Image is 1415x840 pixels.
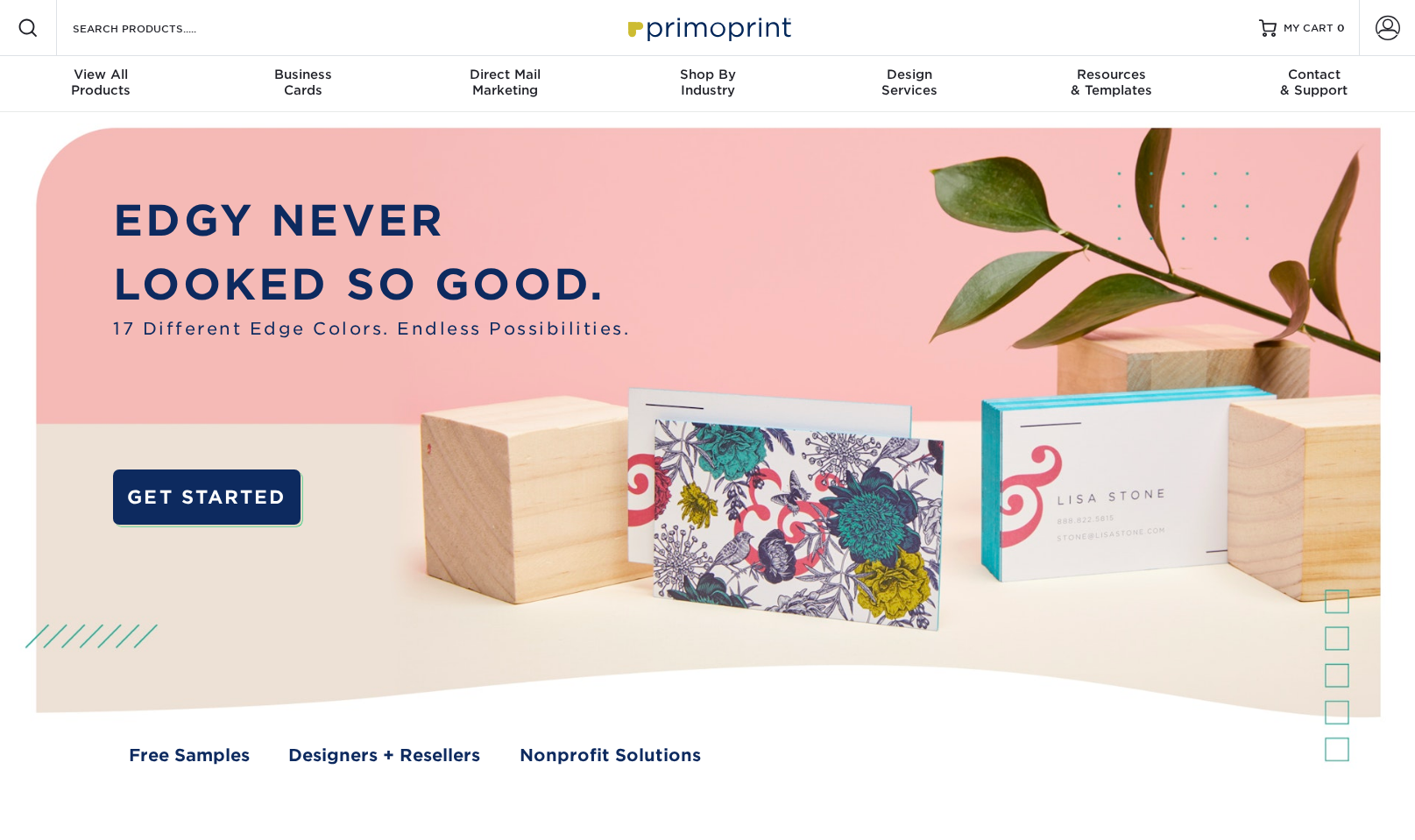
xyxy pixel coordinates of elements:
[113,253,630,317] p: LOOKED SO GOOD.
[606,67,809,98] div: Industry
[606,67,809,82] span: Shop By
[809,56,1011,112] a: DesignServices
[288,743,480,768] a: Designers + Resellers
[1011,67,1213,98] div: & Templates
[1011,67,1213,82] span: Resources
[129,743,250,768] a: Free Samples
[809,67,1011,82] span: Design
[113,316,630,342] span: 17 Different Edge Colors. Endless Possibilities.
[404,56,606,112] a: Direct MailMarketing
[1284,21,1334,36] span: MY CART
[404,67,606,98] div: Marketing
[202,67,405,82] span: Business
[202,67,405,98] div: Cards
[1213,67,1415,98] div: & Support
[1213,67,1415,82] span: Contact
[809,67,1011,98] div: Services
[71,18,242,39] input: SEARCH PRODUCTS.....
[1337,22,1345,34] span: 0
[202,56,405,112] a: BusinessCards
[606,56,809,112] a: Shop ByIndustry
[113,469,300,526] a: GET STARTED
[520,743,701,768] a: Nonprofit Solutions
[620,9,796,46] img: Primoprint
[113,189,630,253] p: EDGY NEVER
[1213,56,1415,112] a: Contact& Support
[404,67,606,82] span: Direct Mail
[1011,56,1213,112] a: Resources& Templates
